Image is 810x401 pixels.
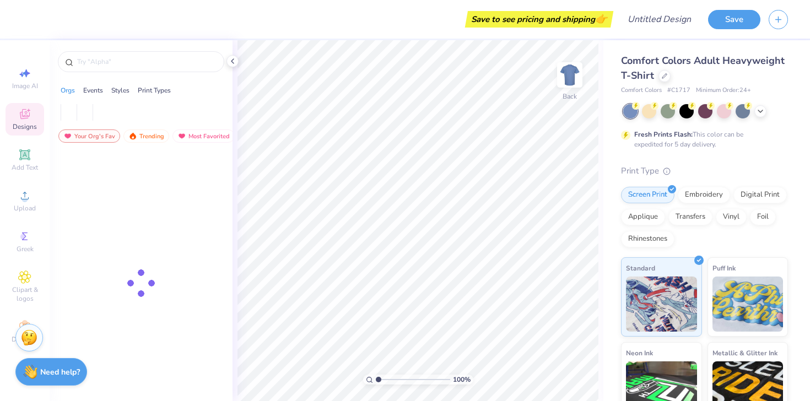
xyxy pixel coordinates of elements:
[76,56,217,67] input: Try "Alpha"
[63,132,72,140] img: most_fav.gif
[595,12,607,25] span: 👉
[13,122,37,131] span: Designs
[621,187,674,203] div: Screen Print
[712,347,777,359] span: Metallic & Glitter Ink
[626,262,655,274] span: Standard
[696,86,751,95] span: Minimum Order: 24 +
[667,86,690,95] span: # C1717
[621,54,785,82] span: Comfort Colors Adult Heavyweight T-Shirt
[177,132,186,140] img: most_fav.gif
[634,129,770,149] div: This color can be expedited for 5 day delivery.
[621,231,674,247] div: Rhinestones
[128,132,137,140] img: trending.gif
[634,130,693,139] strong: Fresh Prints Flash:
[678,187,730,203] div: Embroidery
[468,11,611,28] div: Save to see pricing and shipping
[716,209,747,225] div: Vinyl
[712,277,784,332] img: Puff Ink
[58,129,120,143] div: Your Org's Fav
[708,10,760,29] button: Save
[668,209,712,225] div: Transfers
[619,8,700,30] input: Untitled Design
[563,91,577,101] div: Back
[626,347,653,359] span: Neon Ink
[40,367,80,377] strong: Need help?
[621,86,662,95] span: Comfort Colors
[138,85,171,95] div: Print Types
[750,209,776,225] div: Foil
[14,204,36,213] span: Upload
[621,165,788,177] div: Print Type
[17,245,34,253] span: Greek
[12,335,38,344] span: Decorate
[559,64,581,86] img: Back
[6,285,44,303] span: Clipart & logos
[621,209,665,225] div: Applique
[111,85,129,95] div: Styles
[12,163,38,172] span: Add Text
[733,187,787,203] div: Digital Print
[453,375,471,384] span: 100 %
[12,82,38,90] span: Image AI
[712,262,736,274] span: Puff Ink
[172,129,235,143] div: Most Favorited
[626,277,697,332] img: Standard
[123,129,169,143] div: Trending
[83,85,103,95] div: Events
[61,85,75,95] div: Orgs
